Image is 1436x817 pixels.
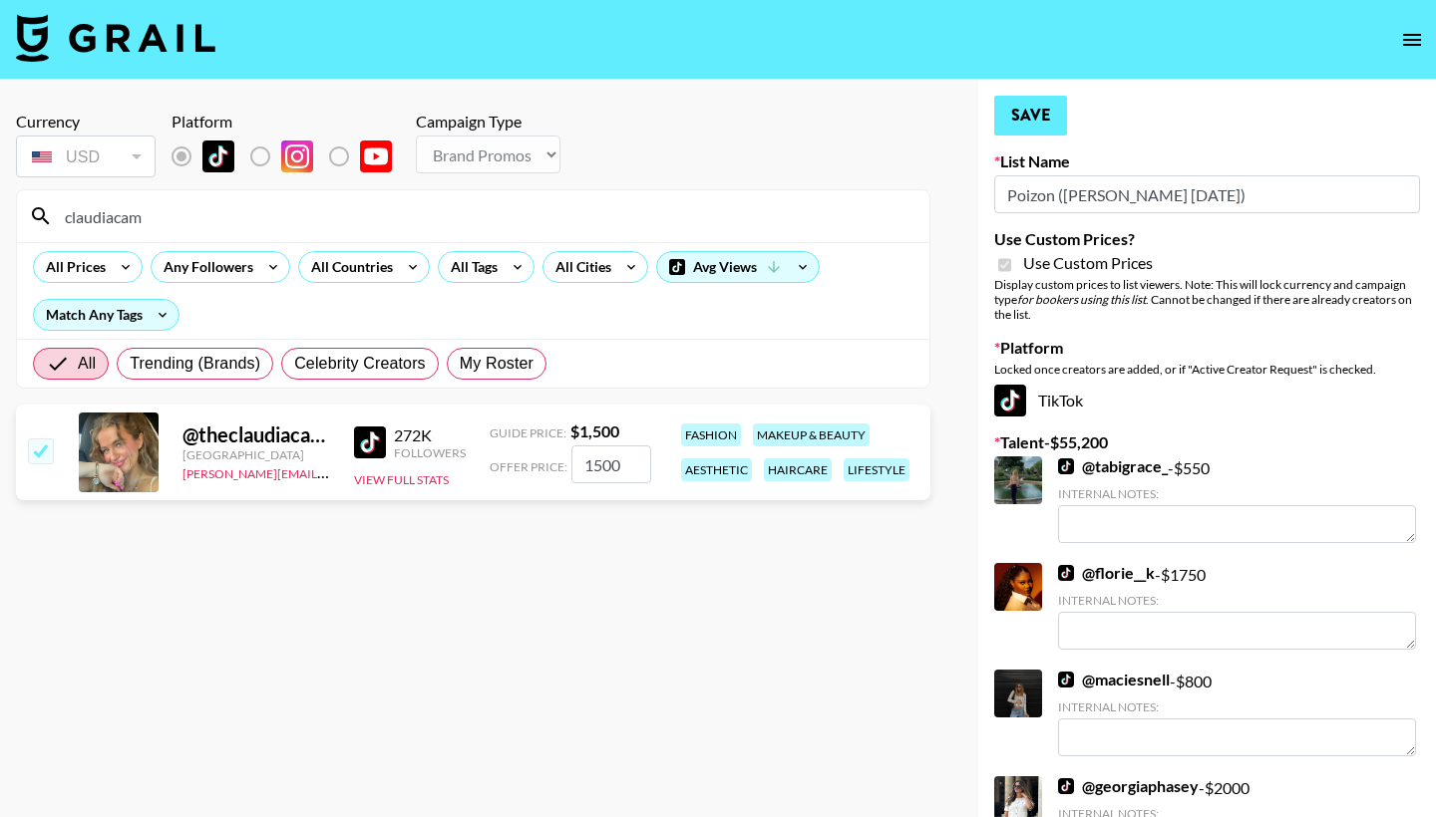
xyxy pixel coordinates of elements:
[844,458,909,481] div: lifestyle
[994,96,1067,136] button: Save
[994,151,1420,171] label: List Name
[994,385,1026,416] img: TikTok
[1058,456,1168,476] a: @tabigrace_
[299,252,397,282] div: All Countries
[1058,486,1416,501] div: Internal Notes:
[1058,778,1074,794] img: TikTok
[34,252,110,282] div: All Prices
[571,445,651,483] input: 1,500
[1058,456,1416,543] div: - $ 550
[1058,699,1416,714] div: Internal Notes:
[172,136,408,177] div: List locked to TikTok.
[1058,565,1074,581] img: TikTok
[1017,292,1146,307] em: for bookers using this list
[570,421,619,440] strong: $ 1,500
[416,112,560,132] div: Campaign Type
[354,426,386,458] img: TikTok
[354,472,449,487] button: View Full Stats
[1058,563,1416,650] div: - $ 1750
[490,425,566,440] span: Guide Price:
[1058,672,1074,687] img: TikTok
[78,352,96,376] span: All
[460,352,534,376] span: My Roster
[994,362,1420,377] div: Locked once creators are added, or if "Active Creator Request" is checked.
[439,252,502,282] div: All Tags
[16,112,156,132] div: Currency
[1058,670,1416,756] div: - $ 800
[360,140,392,172] img: YouTube
[182,462,572,481] a: [PERSON_NAME][EMAIL_ADDRESS][PERSON_NAME][DOMAIN_NAME]
[202,140,234,172] img: TikTok
[294,352,426,376] span: Celebrity Creators
[182,447,330,462] div: [GEOGRAPHIC_DATA]
[543,252,615,282] div: All Cities
[657,252,819,282] div: Avg Views
[994,385,1420,416] div: TikTok
[994,277,1420,322] div: Display custom prices to list viewers. Note: This will lock currency and campaign type . Cannot b...
[1058,563,1155,583] a: @florie__k
[1023,253,1153,273] span: Use Custom Prices
[994,229,1420,249] label: Use Custom Prices?
[394,425,466,445] div: 272K
[490,459,567,474] span: Offer Price:
[281,140,313,172] img: Instagram
[1058,670,1170,689] a: @maciesnell
[130,352,260,376] span: Trending (Brands)
[172,112,408,132] div: Platform
[16,14,215,62] img: Grail Talent
[764,458,832,481] div: haircare
[53,200,917,232] input: Search by User Name
[34,300,179,330] div: Match Any Tags
[1058,593,1416,608] div: Internal Notes:
[16,132,156,181] div: Currency is locked to USD
[681,458,752,481] div: aesthetic
[681,423,741,446] div: fashion
[152,252,257,282] div: Any Followers
[20,139,152,174] div: USD
[182,422,330,447] div: @ theclaudiacampbell
[994,338,1420,358] label: Platform
[753,423,870,446] div: makeup & beauty
[994,432,1420,452] label: Talent - $ 55,200
[1058,458,1074,474] img: TikTok
[1058,776,1199,796] a: @georgiaphasey
[394,445,466,460] div: Followers
[1392,20,1432,60] button: open drawer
